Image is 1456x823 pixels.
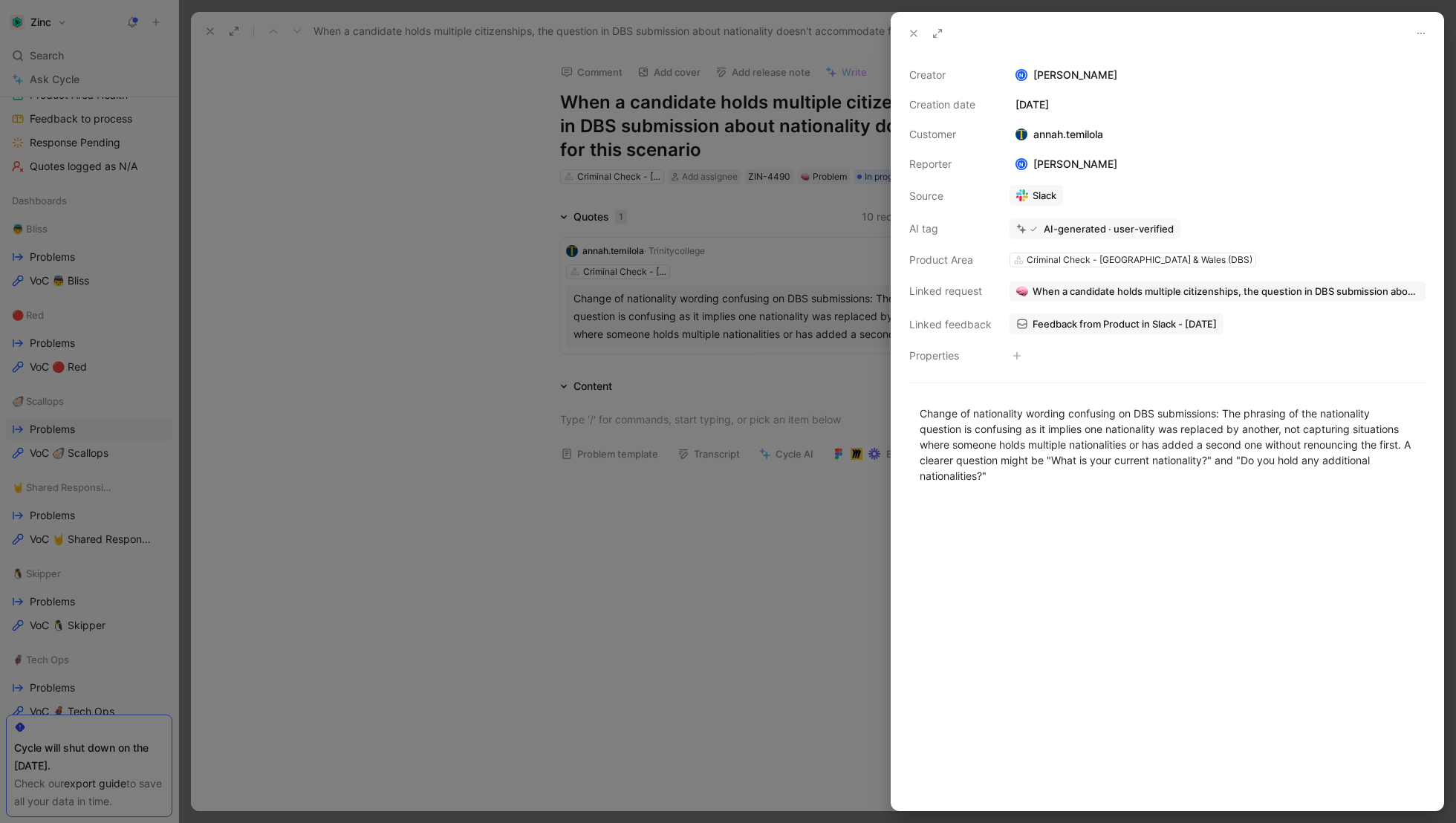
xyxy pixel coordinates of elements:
div: N [1017,160,1027,169]
div: Customer [909,126,992,143]
span: When a candidate holds multiple citizenships, the question in DBS submission about nationality do... [1033,284,1419,298]
button: 🧠When a candidate holds multiple citizenships, the question in DBS submission about nationality d... [1010,281,1426,302]
div: Source [909,187,992,205]
a: Slack [1010,185,1063,206]
div: Creator [909,66,992,84]
div: Properties [909,347,992,365]
div: Linked request [909,282,992,300]
div: AI tag [909,220,992,238]
div: Change of nationality wording confusing on DBS submissions: The phrasing of the nationality quest... [920,406,1415,484]
span: Feedback from Product in Slack - [DATE] [1033,317,1217,331]
div: Criminal Check - [GEOGRAPHIC_DATA] & Wales (DBS) [1027,253,1252,267]
div: [PERSON_NAME] [1010,155,1123,173]
div: Linked feedback [909,316,992,334]
div: Creation date [909,96,992,114]
a: Feedback from Product in Slack - [DATE] [1010,313,1223,334]
div: AI-generated · user-verified [1044,222,1174,235]
div: [PERSON_NAME] [1010,66,1426,84]
div: annah.temilola [1010,126,1109,143]
div: [DATE] [1010,96,1426,114]
div: Product Area [909,251,992,269]
div: Reporter [909,155,992,173]
img: logo [1015,129,1027,140]
div: N [1017,71,1027,80]
img: 🧠 [1016,285,1028,297]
